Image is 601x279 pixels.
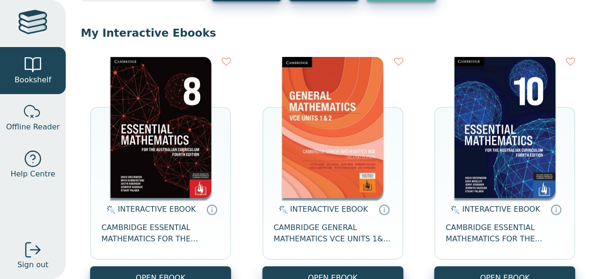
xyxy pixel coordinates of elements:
img: interactive.svg [448,204,460,215]
p: My Interactive Ebooks [81,26,586,40]
span: INTERACTIVE EBOOK [462,205,540,214]
img: interactive.svg [276,204,288,215]
img: interactive.svg [104,204,116,215]
span: CAMBRIDGE GENERAL MATHEMATICS VCE UNITS 1&2 SECOND EDITION ONLINE TEACHING SUITE [274,222,392,245]
span: INTERACTIVE EBOOK [290,205,368,214]
span: CAMBRIDGE ESSENTIAL MATHEMATICS FOR THE AUSTRALIAN CURRICULUM YEAR 8 EBOOK 4E [101,222,220,245]
img: 1c0a7dbb-72d2-49ef-85fe-fb0d43af0016.png [110,57,211,198]
a: Interactive eBooks are accessed online via the publisher’s portal. They contain interactive resou... [206,204,217,215]
a: Interactive eBooks are accessed online via the publisher’s portal. They contain interactive resou... [550,204,562,215]
span: Sign out [17,259,48,271]
span: CAMBRIDGE ESSENTIAL MATHEMATICS FOR THE AUSTRALIAN CURRICULUM YEAR 10 EBOOK 4E [446,222,564,245]
span: INTERACTIVE EBOOK [118,205,196,214]
img: e920e146-8ea0-4a4e-8c24-e9663483d7bb.jpg [282,57,383,198]
span: Help Centre [10,168,55,180]
a: Interactive eBooks are accessed online via the publisher’s portal. They contain interactive resou... [378,204,390,215]
span: Bookshelf [15,74,51,86]
span: Offline Reader [6,121,60,133]
img: 220df49f-a839-4d16-9332-fc094af16fcf.png [455,57,555,198]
